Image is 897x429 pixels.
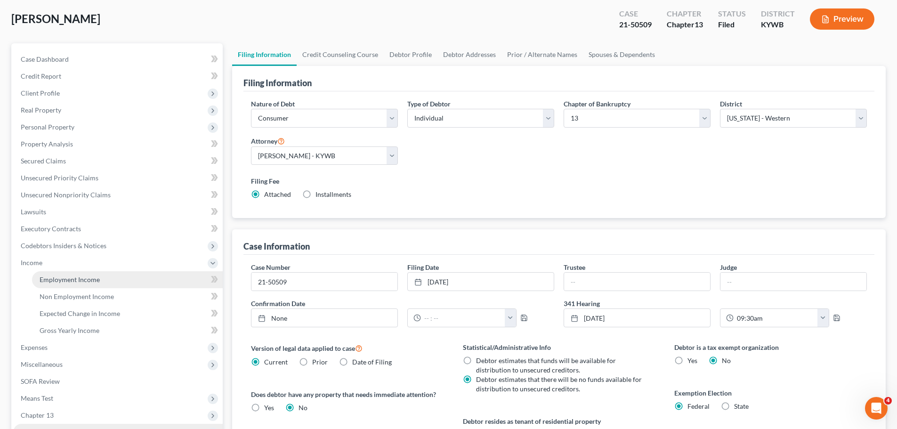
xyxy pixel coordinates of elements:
[476,375,642,393] span: Debtor estimates that there will be no funds available for distribution to unsecured creditors.
[243,241,310,252] div: Case Information
[21,157,66,165] span: Secured Claims
[315,190,351,198] span: Installments
[251,135,285,146] label: Attorney
[463,416,655,426] label: Debtor resides as tenant of residential property
[21,89,60,97] span: Client Profile
[21,343,48,351] span: Expenses
[865,397,888,420] iframe: Intercom live chat
[734,402,749,410] span: State
[564,309,710,327] a: [DATE]
[559,299,872,308] label: 341 Hearing
[243,77,312,89] div: Filing Information
[264,358,288,366] span: Current
[695,20,703,29] span: 13
[299,404,307,412] span: No
[312,358,328,366] span: Prior
[13,203,223,220] a: Lawsuits
[667,8,703,19] div: Chapter
[13,186,223,203] a: Unsecured Nonpriority Claims
[384,43,437,66] a: Debtor Profile
[21,411,54,419] span: Chapter 13
[564,99,630,109] label: Chapter of Bankruptcy
[13,136,223,153] a: Property Analysis
[13,220,223,237] a: Executory Contracts
[437,43,501,66] a: Debtor Addresses
[32,305,223,322] a: Expected Change in Income
[21,394,53,402] span: Means Test
[40,292,114,300] span: Non Employment Income
[32,271,223,288] a: Employment Income
[407,262,439,272] label: Filing Date
[251,176,867,186] label: Filing Fee
[720,262,737,272] label: Judge
[476,356,616,374] span: Debtor estimates that funds will be available for distribution to unsecured creditors.
[251,309,397,327] a: None
[21,259,42,267] span: Income
[21,360,63,368] span: Miscellaneous
[21,174,98,182] span: Unsecured Priority Claims
[884,397,892,405] span: 4
[720,273,866,291] input: --
[13,68,223,85] a: Credit Report
[251,262,291,272] label: Case Number
[32,322,223,339] a: Gross Yearly Income
[21,106,61,114] span: Real Property
[501,43,583,66] a: Prior / Alternate Names
[40,309,120,317] span: Expected Change in Income
[463,342,655,352] label: Statistical/Administrative Info
[251,99,295,109] label: Nature of Debt
[21,242,106,250] span: Codebtors Insiders & Notices
[264,190,291,198] span: Attached
[761,19,795,30] div: KYWB
[251,273,397,291] input: Enter case number...
[619,19,652,30] div: 21-50509
[21,55,69,63] span: Case Dashboard
[810,8,874,30] button: Preview
[13,51,223,68] a: Case Dashboard
[264,404,274,412] span: Yes
[408,273,554,291] a: [DATE]
[21,208,46,216] span: Lawsuits
[718,8,746,19] div: Status
[21,191,111,199] span: Unsecured Nonpriority Claims
[421,309,505,327] input: -- : --
[40,326,99,334] span: Gross Yearly Income
[761,8,795,19] div: District
[32,288,223,305] a: Non Employment Income
[11,12,100,25] span: [PERSON_NAME]
[13,153,223,170] a: Secured Claims
[352,358,392,366] span: Date of Filing
[564,273,710,291] input: --
[722,356,731,364] span: No
[674,342,867,352] label: Debtor is a tax exempt organization
[21,377,60,385] span: SOFA Review
[246,299,559,308] label: Confirmation Date
[734,309,818,327] input: -- : --
[407,99,451,109] label: Type of Debtor
[674,388,867,398] label: Exemption Election
[718,19,746,30] div: Filed
[13,373,223,390] a: SOFA Review
[687,402,710,410] span: Federal
[21,225,81,233] span: Executory Contracts
[251,342,444,354] label: Version of legal data applied to case
[251,389,444,399] label: Does debtor have any property that needs immediate attention?
[297,43,384,66] a: Credit Counseling Course
[21,123,74,131] span: Personal Property
[687,356,697,364] span: Yes
[619,8,652,19] div: Case
[720,99,742,109] label: District
[583,43,661,66] a: Spouses & Dependents
[21,140,73,148] span: Property Analysis
[564,262,585,272] label: Trustee
[667,19,703,30] div: Chapter
[13,170,223,186] a: Unsecured Priority Claims
[40,275,100,283] span: Employment Income
[21,72,61,80] span: Credit Report
[232,43,297,66] a: Filing Information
